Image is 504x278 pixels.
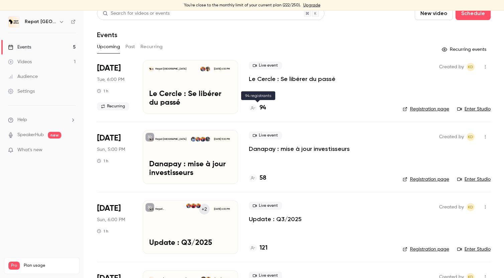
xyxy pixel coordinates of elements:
[97,88,108,94] div: 1 h
[8,88,35,95] div: Settings
[249,215,302,223] a: Update : Q3/2025
[97,158,108,164] div: 1 h
[25,18,56,25] h6: Repat [GEOGRAPHIC_DATA]
[8,16,19,27] img: Repat Africa
[196,203,201,208] img: Mounir Telkass
[200,137,205,142] img: Mounir Telkass
[97,133,121,144] span: [DATE]
[303,3,320,8] a: Upgrade
[125,41,135,52] button: Past
[97,41,120,52] button: Upcoming
[249,75,335,83] a: Le Cercle : Se libérer du passé
[17,116,27,123] span: Help
[468,203,473,211] span: KD
[468,63,473,71] span: KD
[8,59,32,65] div: Videos
[439,203,464,211] span: Created by
[97,102,129,110] span: Recurring
[97,216,125,223] span: Sun, 6:00 PM
[149,90,232,107] p: Le Cercle : Se libérer du passé
[260,103,266,112] h4: 94
[97,228,108,234] div: 1 h
[149,239,232,248] p: Update : Q3/2025
[403,106,449,112] a: Registration page
[149,160,232,178] p: Danapay : mise à jour investisseurs
[97,63,121,74] span: [DATE]
[186,203,191,208] img: Kara Diaby
[143,60,238,114] a: Le Cercle : Se libérer du passéRepat [GEOGRAPHIC_DATA]Oumou DiarissoKara Diaby[DATE] 6:00 PMLe Ce...
[156,137,186,141] p: Repat [GEOGRAPHIC_DATA]
[468,133,473,141] span: KD
[457,176,491,183] a: Enter Studio
[97,130,132,184] div: Sep 28 Sun, 7:00 PM (Europe/Paris)
[48,132,61,138] span: new
[467,63,475,71] span: Kara Diaby
[8,262,20,270] span: Pro
[205,67,210,71] img: Oumou Diarisso
[249,202,282,210] span: Live event
[456,7,491,20] button: Schedule
[439,44,491,55] button: Recurring events
[457,246,491,253] a: Enter Studio
[196,137,200,142] img: Kara Diaby
[198,203,210,215] div: +2
[17,131,44,138] a: SpeakerHub
[260,174,266,183] h4: 58
[8,44,31,51] div: Events
[457,106,491,112] a: Enter Studio
[143,200,238,254] a: Update : Q3/2025Repat [GEOGRAPHIC_DATA]+2Mounir TelkassFatoumata DiaKara Diaby[DATE] 6:00 PMUpdat...
[8,73,38,80] div: Audience
[17,147,42,154] span: What's new
[467,133,475,141] span: Kara Diaby
[260,244,268,253] h4: 121
[249,244,268,253] a: 121
[415,7,453,20] button: New video
[97,60,132,114] div: Sep 23 Tue, 8:00 PM (Europe/Paris)
[143,130,238,184] a: Danapay : mise à jour investisseursRepat [GEOGRAPHIC_DATA]Moussa DembeleMounir TelkassKara DiabyD...
[212,67,231,71] span: [DATE] 6:00 PM
[103,10,170,17] div: Search for videos or events
[249,62,282,70] span: Live event
[97,203,121,214] span: [DATE]
[439,133,464,141] span: Created by
[97,200,132,254] div: Sep 28 Sun, 8:00 PM (Europe/Brussels)
[200,67,205,71] img: Kara Diaby
[249,145,350,153] a: Danapay : mise à jour investisseurs
[24,263,75,268] span: Plan usage
[97,76,124,83] span: Tue, 6:00 PM
[97,146,125,153] span: Sun, 5:00 PM
[439,63,464,71] span: Created by
[68,147,76,153] iframe: Noticeable Trigger
[156,67,186,71] p: Repat [GEOGRAPHIC_DATA]
[249,103,266,112] a: 94
[156,207,186,211] p: Repat [GEOGRAPHIC_DATA]
[403,176,449,183] a: Registration page
[467,203,475,211] span: Kara Diaby
[212,207,231,211] span: [DATE] 6:00 PM
[97,31,117,39] h1: Events
[8,116,76,123] li: help-dropdown-opener
[249,131,282,140] span: Live event
[205,137,210,142] img: Moussa Dembele
[249,174,266,183] a: 58
[140,41,163,52] button: Recurring
[403,246,449,253] a: Registration page
[149,67,154,71] img: Le Cercle : Se libérer du passé
[191,203,196,208] img: Fatoumata Dia
[212,137,231,142] span: [DATE] 5:00 PM
[191,137,196,142] img: Demba Dembele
